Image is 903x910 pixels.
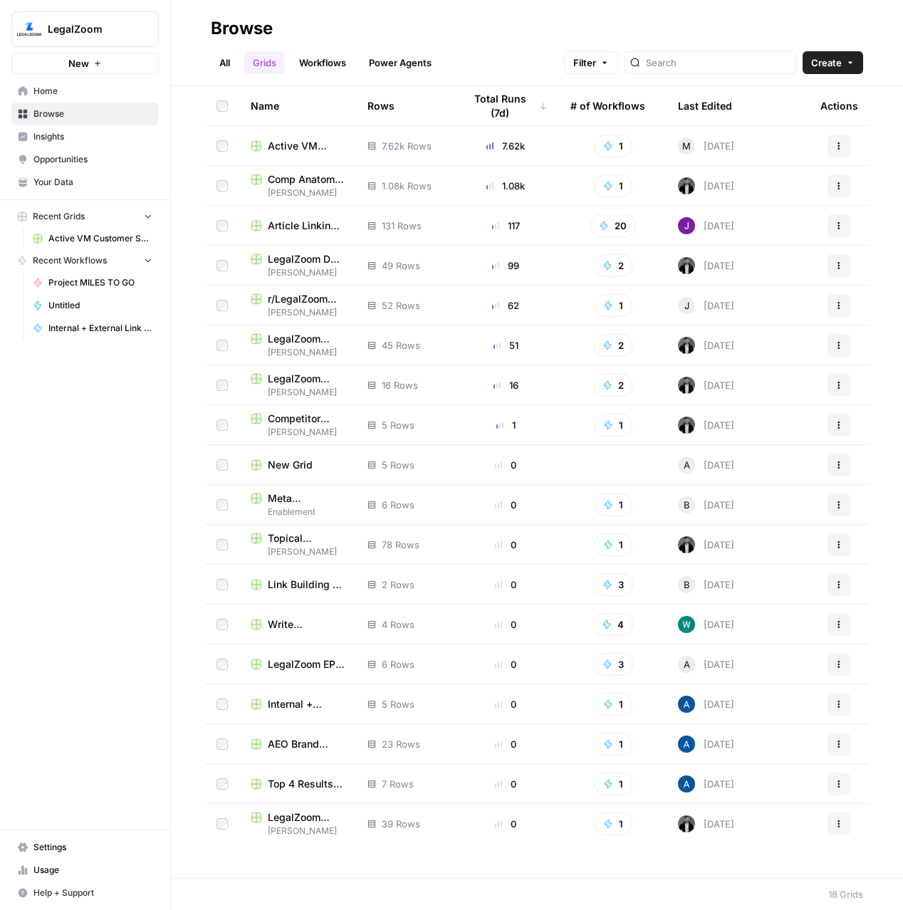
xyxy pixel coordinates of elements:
[594,135,632,157] button: 1
[678,86,732,125] div: Last Edited
[268,810,345,825] span: LegalZoom State Rewrites Trust
[251,172,345,199] a: Comp Anatomy at Scale - ZenBusiness[PERSON_NAME]
[251,810,345,837] a: LegalZoom State Rewrites Trust[PERSON_NAME]
[464,258,548,273] div: 99
[382,498,414,512] span: 6 Rows
[464,697,548,711] div: 0
[268,657,345,671] span: LegalZoom EP Articles
[11,250,159,271] button: Recent Workflows
[678,536,734,553] div: [DATE]
[48,22,134,36] span: LegalZoom
[678,257,734,274] div: [DATE]
[464,139,548,153] div: 7.62k
[678,417,695,434] img: agqtm212c27aeosmjiqx3wzecrl1
[464,498,548,512] div: 0
[268,617,345,632] span: Write Informational Article
[678,775,695,793] img: he81ibor8lsei4p3qvg4ugbvimgp
[367,86,395,125] div: Rows
[678,217,695,234] img: nj1ssy6o3lyd6ijko0eoja4aphzn
[678,815,695,832] img: agqtm212c27aeosmjiqx3wzecrl1
[678,177,734,194] div: [DATE]
[251,332,345,359] a: LegalZoom State Rewrites INC[PERSON_NAME]
[464,737,548,751] div: 0
[464,338,548,352] div: 51
[594,733,632,755] button: 1
[464,777,548,791] div: 0
[251,737,345,751] a: AEO Brand Mention Outreach
[33,176,152,189] span: Your Data
[251,219,345,233] a: Article Linking Grid
[268,292,345,306] span: r/LegalZoom Posts - [PERSON_NAME]
[678,337,695,354] img: agqtm212c27aeosmjiqx3wzecrl1
[594,812,632,835] button: 1
[251,346,345,359] span: [PERSON_NAME]
[593,254,633,277] button: 2
[48,232,152,245] span: Active VM Customer Sorting
[251,426,345,439] span: [PERSON_NAME]
[678,257,695,274] img: agqtm212c27aeosmjiqx3wzecrl1
[268,412,345,426] span: Competitor Sitemap Analysis
[594,693,632,716] button: 1
[382,737,420,751] span: 23 Rows
[48,322,152,335] span: Internal + External Link Addition
[251,545,345,558] span: [PERSON_NAME]
[678,377,734,394] div: [DATE]
[251,292,345,319] a: r/LegalZoom Posts - [PERSON_NAME][PERSON_NAME]
[594,174,632,197] button: 1
[828,887,863,901] div: 18 Grids
[678,496,734,513] div: [DATE]
[11,125,159,148] a: Insights
[26,227,159,250] a: Active VM Customer Sorting
[26,317,159,340] a: Internal + External Link Addition
[33,210,85,223] span: Recent Grids
[382,139,432,153] span: 7.62k Rows
[33,153,152,166] span: Opportunities
[594,414,632,436] button: 1
[382,817,420,831] span: 39 Rows
[11,103,159,125] a: Browse
[382,378,418,392] span: 16 Rows
[594,533,632,556] button: 1
[678,736,734,753] div: [DATE]
[682,139,691,153] span: M
[382,338,420,352] span: 45 Rows
[211,51,239,74] a: All
[251,187,345,199] span: [PERSON_NAME]
[251,252,345,279] a: LegalZoom DBA State Articles[PERSON_NAME]
[48,299,152,312] span: Untitled
[382,458,414,472] span: 5 Rows
[11,148,159,171] a: Opportunities
[251,458,345,472] a: New Grid
[251,577,345,592] a: Link Building - Content Briefs
[211,17,273,40] div: Browse
[464,577,548,592] div: 0
[464,378,548,392] div: 16
[678,616,734,633] div: [DATE]
[251,86,345,125] div: Name
[382,777,414,791] span: 7 Rows
[382,219,422,233] span: 131 Rows
[803,51,863,74] button: Create
[268,777,345,791] span: Top 4 Results Analyzer Grid
[268,252,345,266] span: LegalZoom DBA State Articles
[33,254,107,267] span: Recent Workflows
[251,306,345,319] span: [PERSON_NAME]
[33,887,152,899] span: Help + Support
[593,334,633,357] button: 2
[33,864,152,877] span: Usage
[268,219,345,233] span: Article Linking Grid
[268,332,345,346] span: LegalZoom State Rewrites INC
[268,577,345,592] span: Link Building - Content Briefs
[678,696,695,713] img: he81ibor8lsei4p3qvg4ugbvimgp
[646,56,790,70] input: Search
[382,258,420,273] span: 49 Rows
[678,576,734,593] div: [DATE]
[11,171,159,194] a: Your Data
[33,130,152,143] span: Insights
[382,538,419,552] span: 78 Rows
[11,80,159,103] a: Home
[464,179,548,193] div: 1.08k
[464,298,548,313] div: 62
[684,458,690,472] span: A
[251,386,345,399] span: [PERSON_NAME]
